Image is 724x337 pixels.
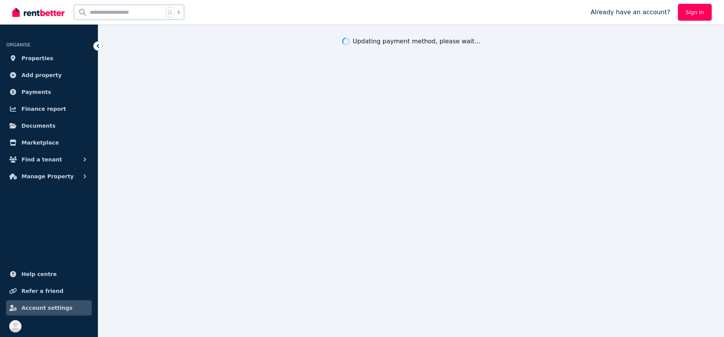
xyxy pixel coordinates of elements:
[21,155,62,164] span: Find a tenant
[6,101,92,117] a: Finance report
[6,169,92,184] button: Manage Property
[6,51,92,66] a: Properties
[6,266,92,282] a: Help centre
[21,286,63,296] span: Refer a friend
[21,121,56,130] span: Documents
[21,54,53,63] span: Properties
[6,300,92,316] a: Account settings
[12,7,64,18] img: RentBetter
[21,104,66,113] span: Finance report
[6,152,92,167] button: Find a tenant
[6,135,92,150] a: Marketplace
[21,303,73,312] span: Account settings
[6,67,92,83] a: Add property
[21,270,57,279] span: Help centre
[21,138,59,147] span: Marketplace
[21,87,51,97] span: Payments
[21,172,74,181] span: Manage Property
[6,42,30,48] span: ORGANISE
[21,71,62,80] span: Add property
[6,283,92,299] a: Refer a friend
[6,118,92,133] a: Documents
[6,84,92,100] a: Payments
[177,9,180,15] span: k
[590,8,670,17] span: Already have an account?
[353,37,481,46] div: Updating payment method, please wait...
[678,4,712,21] a: Sign In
